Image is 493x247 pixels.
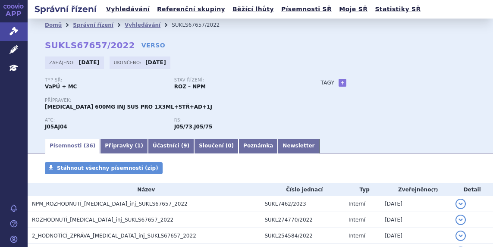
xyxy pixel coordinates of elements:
[261,212,345,228] td: SUKL274770/2022
[431,187,438,193] abbr: (?)
[32,233,196,239] span: 2_HODNOTÍCÍ_ZPRÁVA_VOCABRIA_inj_SUKLS67657_2022
[183,143,187,149] span: 9
[380,212,451,228] td: [DATE]
[279,3,334,15] a: Písemnosti SŘ
[28,183,261,196] th: Název
[137,143,141,149] span: 1
[45,104,212,110] span: [MEDICAL_DATA] 600MG INJ SUS PRO 1X3ML+STŘ+AD+1J
[174,118,295,123] p: RS:
[174,118,304,131] div: ,
[32,201,188,207] span: NPM_ROZHODNUTÍ_VOCABRIA_inj_SUKLS67657_2022
[45,124,67,130] strong: KABOTEGRAVIR
[339,79,346,87] a: +
[86,143,93,149] span: 36
[174,84,206,90] strong: ROZ – NPM
[45,84,77,90] strong: VaPÚ + MC
[45,162,163,174] a: Stáhnout všechny písemnosti (zip)
[45,98,303,103] p: Přípravek:
[45,22,62,28] a: Domů
[239,139,278,153] a: Poznámka
[380,228,451,244] td: [DATE]
[45,118,166,123] p: ATC:
[261,183,345,196] th: Číslo jednací
[380,196,451,212] td: [DATE]
[154,3,228,15] a: Referenční skupiny
[261,228,345,244] td: SUKL254584/2022
[278,139,319,153] a: Newsletter
[349,217,365,223] span: Interní
[380,183,451,196] th: Zveřejněno
[79,59,100,66] strong: [DATE]
[349,233,365,239] span: Interní
[344,183,380,196] th: Typ
[336,3,370,15] a: Moje SŘ
[32,217,173,223] span: ROZHODNUTÍ_VOCABRIA_inj_SUKLS67657_2022
[104,3,152,15] a: Vyhledávání
[261,196,345,212] td: SUKL7462/2023
[57,165,158,171] span: Stáhnout všechny písemnosti (zip)
[45,40,135,50] strong: SUKLS67657/2022
[194,124,212,130] strong: kabotegravir inj
[141,41,165,50] a: VERSO
[228,143,231,149] span: 0
[45,139,100,153] a: Písemnosti (36)
[172,19,231,31] li: SUKLS67657/2022
[45,78,166,83] p: Typ SŘ:
[174,124,192,130] strong: kabotegravir
[145,59,166,66] strong: [DATE]
[349,201,365,207] span: Interní
[320,78,334,88] h3: Tagy
[100,139,148,153] a: Přípravky (1)
[49,59,76,66] span: Zahájeno:
[455,199,466,209] button: detail
[455,231,466,241] button: detail
[174,78,295,83] p: Stav řízení:
[455,215,466,225] button: detail
[114,59,143,66] span: Ukončeno:
[194,139,239,153] a: Sloučení (0)
[451,183,493,196] th: Detail
[230,3,276,15] a: Běžící lhůty
[372,3,423,15] a: Statistiky SŘ
[28,3,104,15] h2: Správní řízení
[125,22,160,28] a: Vyhledávání
[73,22,113,28] a: Správní řízení
[148,139,194,153] a: Účastníci (9)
